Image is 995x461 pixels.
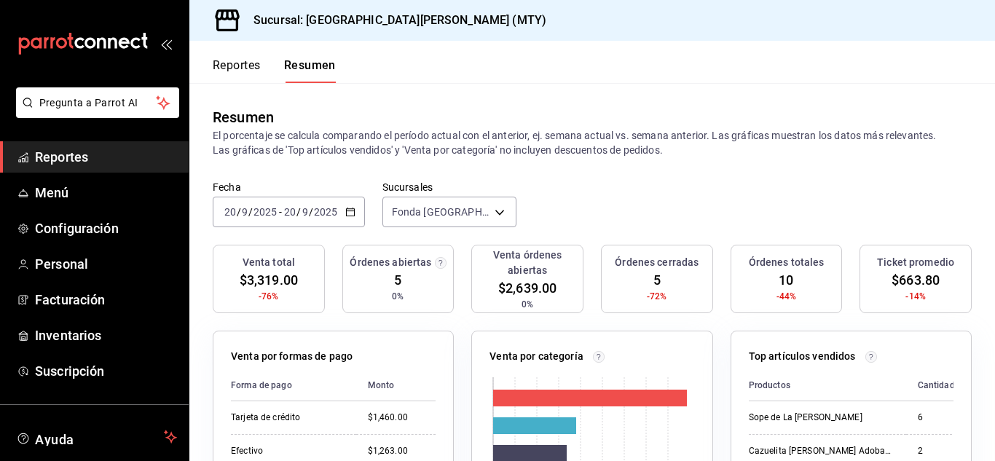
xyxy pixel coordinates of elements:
[35,218,177,238] span: Configuración
[283,206,296,218] input: --
[213,128,972,157] p: El porcentaje se calcula comparando el período actual con el anterior, ej. semana actual vs. sema...
[905,290,926,303] span: -14%
[647,290,667,303] span: -72%
[392,205,489,219] span: Fonda [GEOGRAPHIC_DATA][PERSON_NAME] (MTY)
[313,206,338,218] input: ----
[35,290,177,310] span: Facturación
[16,87,179,118] button: Pregunta a Parrot AI
[749,349,856,364] p: Top artículos vendidos
[350,255,431,270] h3: Órdenes abiertas
[368,445,436,457] div: $1,263.00
[356,370,436,401] th: Monto
[240,270,298,290] span: $3,319.00
[213,106,274,128] div: Resumen
[35,428,158,446] span: Ayuda
[382,182,516,192] label: Sucursales
[241,206,248,218] input: --
[906,370,967,401] th: Cantidad
[779,270,793,290] span: 10
[253,206,278,218] input: ----
[615,255,699,270] h3: Órdenes cerradas
[302,206,309,218] input: --
[10,106,179,121] a: Pregunta a Parrot AI
[39,95,157,111] span: Pregunta a Parrot AI
[231,445,345,457] div: Efectivo
[213,58,336,83] div: navigation tabs
[522,298,533,311] span: 0%
[35,361,177,381] span: Suscripción
[749,370,906,401] th: Productos
[776,290,797,303] span: -44%
[224,206,237,218] input: --
[279,206,282,218] span: -
[243,255,295,270] h3: Venta total
[498,278,557,298] span: $2,639.00
[259,290,279,303] span: -76%
[918,445,955,457] div: 2
[248,206,253,218] span: /
[296,206,301,218] span: /
[231,370,356,401] th: Forma de pago
[242,12,546,29] h3: Sucursal: [GEOGRAPHIC_DATA][PERSON_NAME] (MTY)
[749,255,825,270] h3: Órdenes totales
[394,270,401,290] span: 5
[749,445,894,457] div: Cazuelita [PERSON_NAME] Adobado
[213,182,365,192] label: Fecha
[35,183,177,202] span: Menú
[749,411,894,424] div: Sope de La [PERSON_NAME]
[284,58,336,83] button: Resumen
[213,58,261,83] button: Reportes
[877,255,954,270] h3: Ticket promedio
[160,38,172,50] button: open_drawer_menu
[653,270,661,290] span: 5
[237,206,241,218] span: /
[231,411,345,424] div: Tarjeta de crédito
[368,411,436,424] div: $1,460.00
[309,206,313,218] span: /
[35,326,177,345] span: Inventarios
[231,349,353,364] p: Venta por formas de pago
[35,254,177,274] span: Personal
[478,248,577,278] h3: Venta órdenes abiertas
[392,290,404,303] span: 0%
[489,349,583,364] p: Venta por categoría
[35,147,177,167] span: Reportes
[892,270,940,290] span: $663.80
[918,411,955,424] div: 6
